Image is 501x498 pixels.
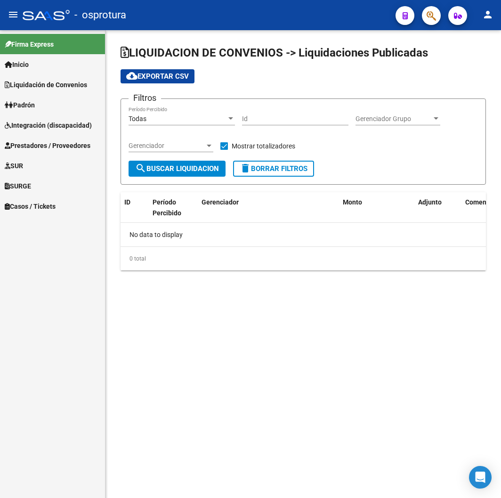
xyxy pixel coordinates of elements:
[129,91,161,105] h3: Filtros
[339,192,414,234] datatable-header-cell: Monto
[343,198,362,206] span: Monto
[5,181,31,191] span: SURGE
[5,59,29,70] span: Inicio
[121,192,149,234] datatable-header-cell: ID
[198,192,339,234] datatable-header-cell: Gerenciador
[121,223,486,246] div: No data to display
[356,115,432,123] span: Gerenciador Grupo
[5,100,35,110] span: Padrón
[414,192,461,234] datatable-header-cell: Adjunto
[418,198,442,206] span: Adjunto
[5,120,92,131] span: Integración (discapacidad)
[121,46,428,59] span: LIQUIDACION DE CONVENIOS -> Liquidaciones Publicadas
[469,466,492,489] div: Open Intercom Messenger
[74,5,126,25] span: - osprotura
[232,140,295,152] span: Mostrar totalizadores
[8,9,19,20] mat-icon: menu
[153,198,181,217] span: Período Percibido
[126,72,189,81] span: Exportar CSV
[5,161,23,171] span: SUR
[5,201,56,212] span: Casos / Tickets
[135,163,146,174] mat-icon: search
[5,140,90,151] span: Prestadores / Proveedores
[149,192,184,234] datatable-header-cell: Período Percibido
[465,198,501,206] span: Comentario
[129,115,146,122] span: Todas
[482,9,493,20] mat-icon: person
[240,164,307,173] span: Borrar Filtros
[233,161,314,177] button: Borrar Filtros
[5,80,87,90] span: Liquidación de Convenios
[5,39,54,49] span: Firma Express
[129,142,205,150] span: Gerenciador
[121,69,194,83] button: Exportar CSV
[240,163,251,174] mat-icon: delete
[135,164,219,173] span: Buscar Liquidacion
[129,161,226,177] button: Buscar Liquidacion
[126,70,137,82] mat-icon: cloud_download
[124,198,130,206] span: ID
[121,247,486,270] div: 0 total
[202,198,239,206] span: Gerenciador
